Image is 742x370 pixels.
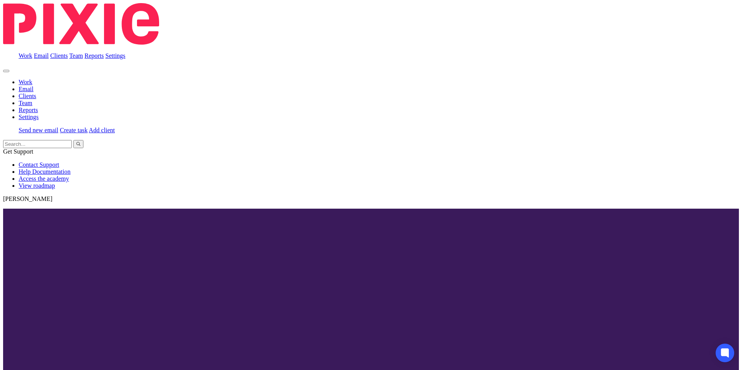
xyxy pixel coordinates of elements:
[73,140,83,148] button: Search
[19,107,38,113] a: Reports
[85,52,104,59] a: Reports
[50,52,68,59] a: Clients
[19,161,59,168] a: Contact Support
[19,93,36,99] a: Clients
[19,175,69,182] a: Access the academy
[3,3,159,45] img: Pixie
[19,168,71,175] a: Help Documentation
[3,148,33,155] span: Get Support
[34,52,49,59] a: Email
[19,86,33,92] a: Email
[3,195,739,202] p: [PERSON_NAME]
[19,114,39,120] a: Settings
[69,52,83,59] a: Team
[89,127,115,133] a: Add client
[19,100,32,106] a: Team
[106,52,126,59] a: Settings
[19,127,58,133] a: Send new email
[19,79,32,85] a: Work
[3,140,72,148] input: Search
[60,127,88,133] a: Create task
[19,182,55,189] a: View roadmap
[19,52,32,59] a: Work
